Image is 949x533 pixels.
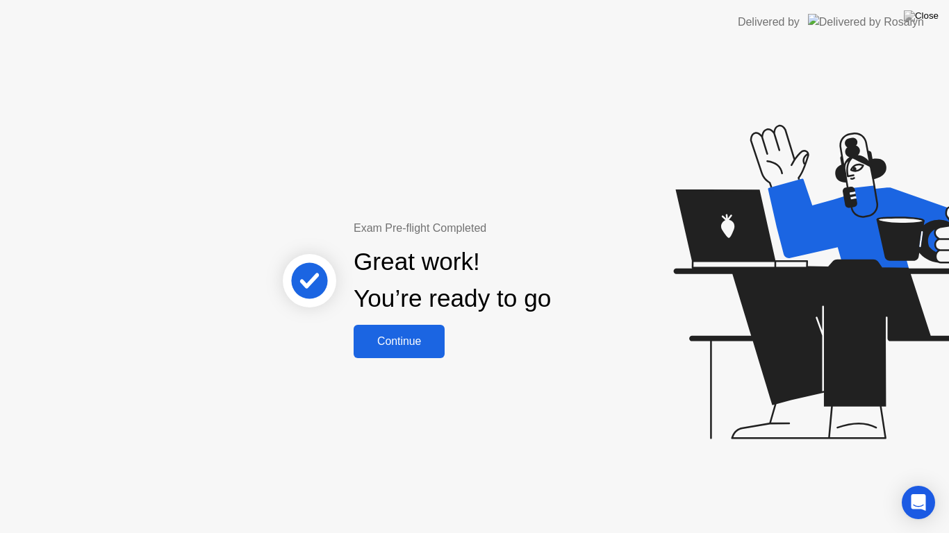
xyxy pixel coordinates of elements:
[358,335,440,348] div: Continue
[902,486,935,519] div: Open Intercom Messenger
[354,220,641,237] div: Exam Pre-flight Completed
[738,14,800,31] div: Delivered by
[904,10,939,22] img: Close
[808,14,924,30] img: Delivered by Rosalyn
[354,325,445,358] button: Continue
[354,244,551,317] div: Great work! You’re ready to go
